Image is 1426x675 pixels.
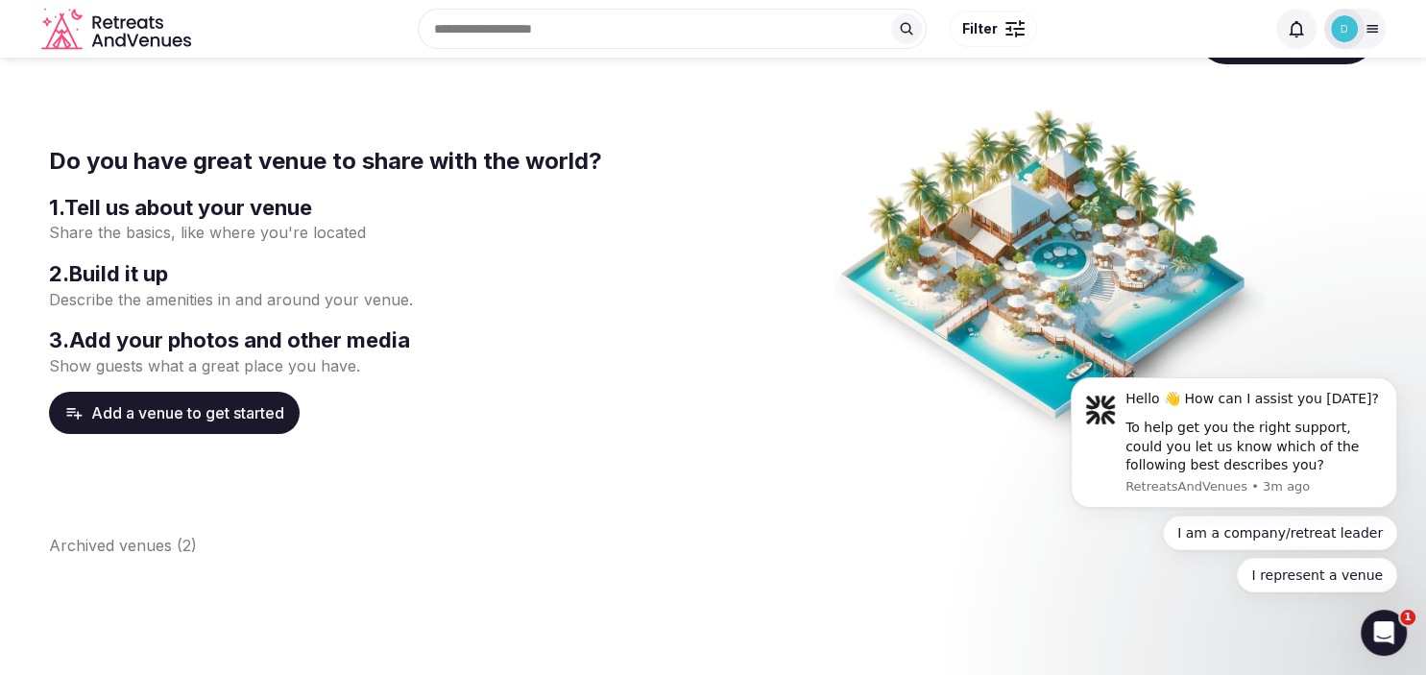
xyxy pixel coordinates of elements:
[1361,610,1407,656] iframe: Intercom live chat
[49,222,706,243] p: Share the basics, like where you're located
[49,259,706,289] h3: 2 . Build it up
[41,8,195,51] a: Visit the homepage
[49,193,706,223] h3: 1 . Tell us about your venue
[49,392,300,434] button: Add a venue to get started
[1400,610,1415,625] span: 1
[49,355,706,376] p: Show guests what a great place you have.
[962,19,998,38] span: Filter
[49,145,706,178] h2: Do you have great venue to share with the world?
[1042,355,1426,665] iframe: Intercom notifications message
[950,11,1037,47] button: Filter
[1331,15,1358,42] img: davidcook2654
[41,8,195,51] svg: Retreats and Venues company logo
[49,325,706,355] h3: 3 . Add your photos and other media
[49,289,706,310] p: Describe the amenities in and around your venue.
[834,107,1265,437] img: Create venue
[49,534,197,557] button: Archived venues (2)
